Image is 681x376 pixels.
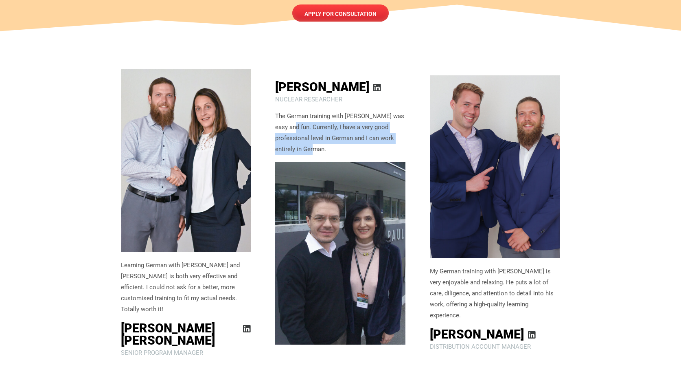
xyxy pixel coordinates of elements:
[121,260,251,315] p: Learning German with [PERSON_NAME] and [PERSON_NAME] is both very effective and efficient. I coul...
[121,322,239,347] h3: [PERSON_NAME] [PERSON_NAME]
[121,350,251,356] p: Senior Program Manager
[430,328,524,341] h3: [PERSON_NAME]
[275,81,369,93] h3: [PERSON_NAME]
[430,266,560,321] p: My German training with [PERSON_NAME] is very enjoyable and relaxing. He puts a lot of care, dili...
[292,4,389,22] a: Apply for consultation
[304,11,377,17] span: Apply for consultation
[430,344,560,350] p: Distribution Account Manager
[275,97,405,103] p: Nuclear Researcher
[275,111,405,155] p: The German training with [PERSON_NAME] was easy and fun. Currently, I have a very good profession...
